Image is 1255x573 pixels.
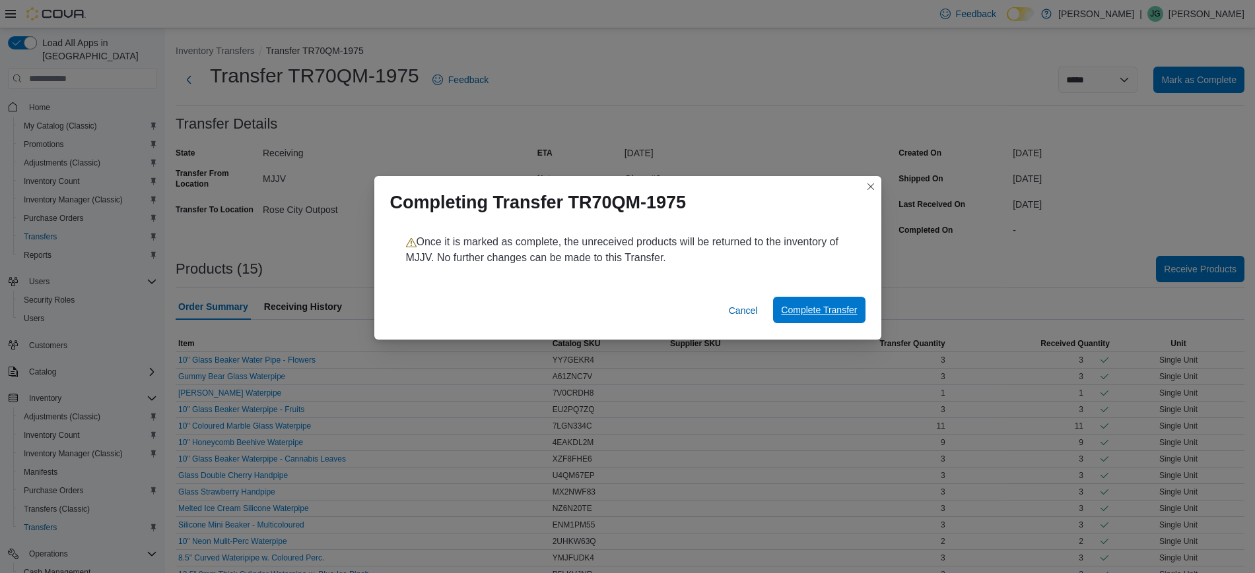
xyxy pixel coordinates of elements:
h1: Completing Transfer TR70QM-1975 [390,192,687,213]
p: Once it is marked as complete, the unreceived products will be returned to the inventory of MJJV.... [406,234,850,266]
button: Complete Transfer [773,297,865,323]
button: Cancel [724,297,763,324]
span: Cancel [729,304,758,317]
span: Complete Transfer [781,303,857,317]
button: Closes this modal window [863,179,879,195]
